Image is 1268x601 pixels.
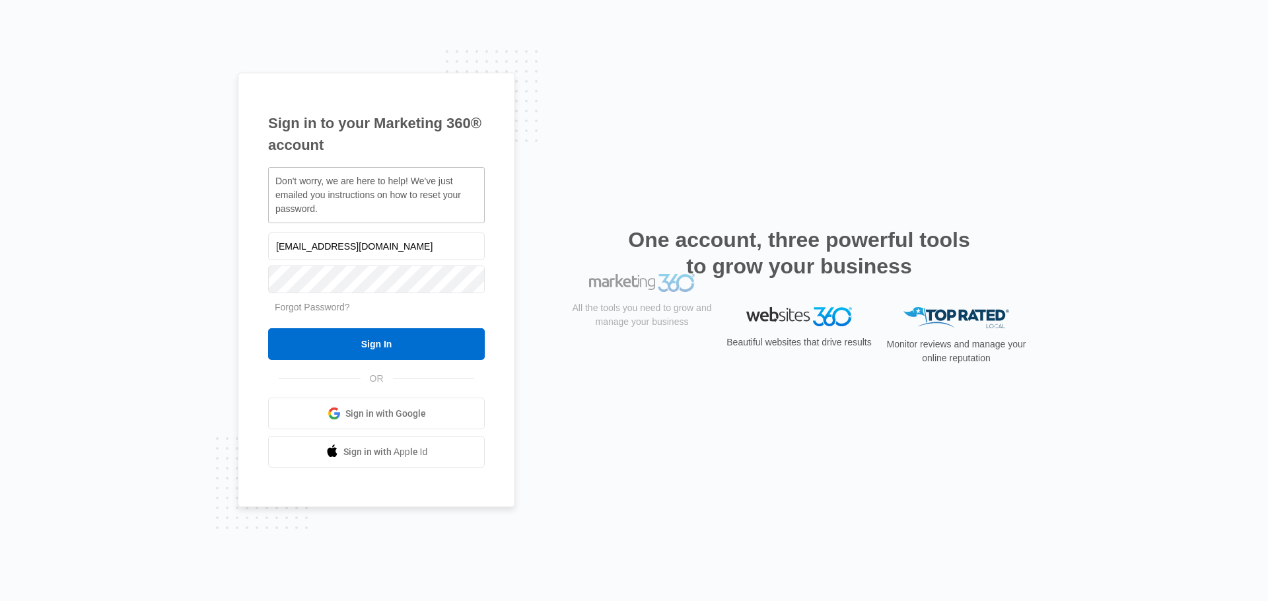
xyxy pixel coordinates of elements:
[268,232,485,260] input: Email
[345,407,426,421] span: Sign in with Google
[568,334,716,362] p: All the tools you need to grow and manage your business
[746,307,852,326] img: Websites 360
[268,112,485,156] h1: Sign in to your Marketing 360® account
[275,302,350,312] a: Forgot Password?
[268,328,485,360] input: Sign In
[361,372,393,386] span: OR
[903,307,1009,329] img: Top Rated Local
[275,176,461,214] span: Don't worry, we are here to help! We've just emailed you instructions on how to reset your password.
[343,445,428,459] span: Sign in with Apple Id
[589,307,695,326] img: Marketing 360
[624,227,974,279] h2: One account, three powerful tools to grow your business
[268,398,485,429] a: Sign in with Google
[882,337,1030,365] p: Monitor reviews and manage your online reputation
[268,436,485,468] a: Sign in with Apple Id
[725,336,873,349] p: Beautiful websites that drive results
